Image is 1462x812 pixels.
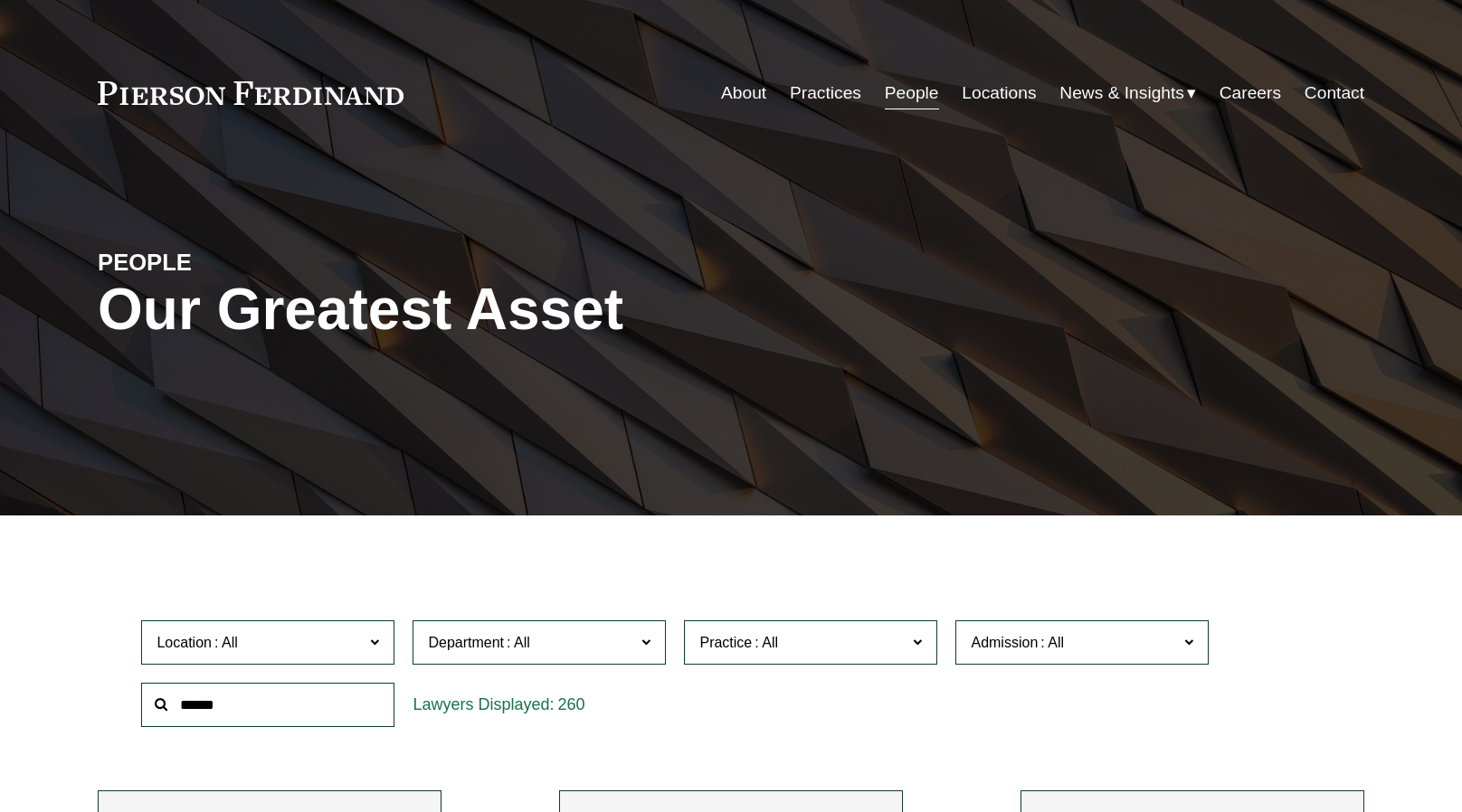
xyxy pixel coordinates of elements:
span: Practice [699,635,752,650]
a: Locations [962,76,1036,110]
h1: Our Greatest Asset [98,277,942,343]
a: People [885,76,939,110]
span: Admission [971,635,1038,650]
span: Department [428,635,504,650]
span: News & Insights [1059,78,1184,109]
a: Careers [1220,76,1281,110]
a: Contact [1305,76,1364,110]
a: About [721,76,766,110]
h4: PEOPLE [98,248,414,277]
span: 260 [558,695,585,713]
a: folder dropdown [1059,76,1196,110]
span: Location [157,635,212,650]
a: Practices [790,76,861,110]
